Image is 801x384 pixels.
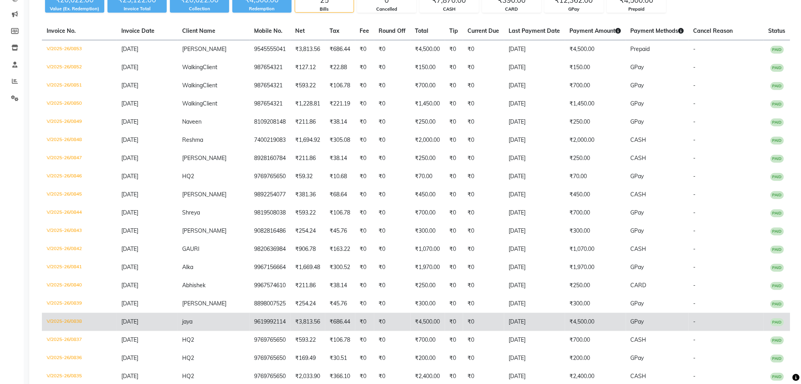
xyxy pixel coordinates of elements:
[565,258,626,277] td: ₹1,970.00
[374,258,411,277] td: ₹0
[121,173,138,180] span: [DATE]
[355,222,374,240] td: ₹0
[445,295,463,313] td: ₹0
[374,113,411,131] td: ₹0
[121,27,155,34] span: Invoice Date
[631,191,646,198] span: CASH
[565,295,626,313] td: ₹300.00
[445,258,463,277] td: ₹0
[250,95,291,113] td: 987654321
[374,168,411,186] td: ₹0
[291,186,325,204] td: ₹381.36
[291,58,325,77] td: ₹127.12
[509,27,560,34] span: Last Payment Date
[694,191,696,198] span: -
[694,154,696,162] span: -
[694,45,696,53] span: -
[374,240,411,258] td: ₹0
[325,313,355,331] td: ₹686.44
[121,136,138,143] span: [DATE]
[565,204,626,222] td: ₹700.00
[565,113,626,131] td: ₹250.00
[355,149,374,168] td: ₹0
[631,100,644,107] span: GPay
[445,186,463,204] td: ₹0
[182,227,226,234] span: [PERSON_NAME]
[42,149,117,168] td: V/2025-26/0847
[250,58,291,77] td: 987654321
[631,227,644,234] span: GPay
[565,149,626,168] td: ₹250.00
[411,77,445,95] td: ₹700.00
[250,77,291,95] td: 987654321
[411,222,445,240] td: ₹300.00
[411,186,445,204] td: ₹450.00
[325,258,355,277] td: ₹300.52
[325,58,355,77] td: ₹22.88
[325,277,355,295] td: ₹38.14
[121,282,138,289] span: [DATE]
[47,27,76,34] span: Invoice No.
[42,222,117,240] td: V/2025-26/0843
[411,95,445,113] td: ₹1,450.00
[182,27,215,34] span: Client Name
[374,131,411,149] td: ₹0
[771,82,784,90] span: PAID
[450,27,458,34] span: Tip
[445,277,463,295] td: ₹0
[545,6,603,13] div: GPay
[42,58,117,77] td: V/2025-26/0852
[504,77,565,95] td: [DATE]
[374,222,411,240] td: ₹0
[463,131,504,149] td: ₹0
[325,331,355,349] td: ₹106.78
[203,82,217,89] span: Client
[42,113,117,131] td: V/2025-26/0849
[694,264,696,271] span: -
[355,331,374,349] td: ₹0
[463,222,504,240] td: ₹0
[121,209,138,216] span: [DATE]
[771,64,784,72] span: PAID
[463,204,504,222] td: ₹0
[631,209,644,216] span: GPay
[42,240,117,258] td: V/2025-26/0842
[121,118,138,125] span: [DATE]
[694,209,696,216] span: -
[355,95,374,113] td: ₹0
[42,277,117,295] td: V/2025-26/0840
[121,318,138,325] span: [DATE]
[411,58,445,77] td: ₹150.00
[445,240,463,258] td: ₹0
[445,95,463,113] td: ₹0
[463,168,504,186] td: ₹0
[182,173,194,180] span: HQ2
[445,58,463,77] td: ₹0
[771,282,784,290] span: PAID
[121,300,138,307] span: [DATE]
[325,204,355,222] td: ₹106.78
[121,264,138,271] span: [DATE]
[468,27,499,34] span: Current Due
[250,168,291,186] td: 9769765650
[374,40,411,59] td: ₹0
[694,27,733,34] span: Cancel Reason
[374,77,411,95] td: ₹0
[325,131,355,149] td: ₹305.08
[694,300,696,307] span: -
[771,137,784,145] span: PAID
[445,77,463,95] td: ₹0
[42,258,117,277] td: V/2025-26/0841
[355,186,374,204] td: ₹0
[325,40,355,59] td: ₹686.44
[42,131,117,149] td: V/2025-26/0848
[694,100,696,107] span: -
[250,277,291,295] td: 9967574610
[355,204,374,222] td: ₹0
[291,149,325,168] td: ₹211.86
[504,277,565,295] td: [DATE]
[250,40,291,59] td: 9545555041
[325,240,355,258] td: ₹163.22
[631,245,646,252] span: CASH
[445,40,463,59] td: ₹0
